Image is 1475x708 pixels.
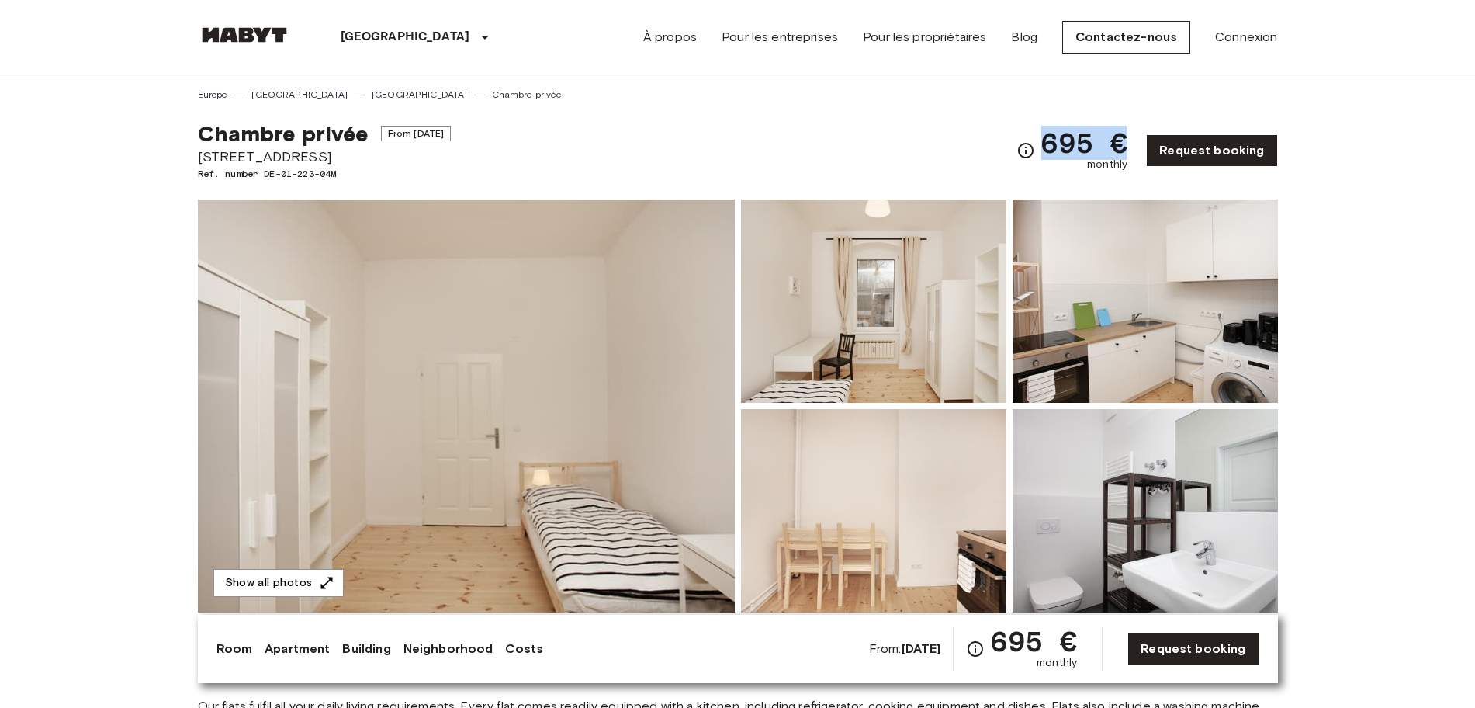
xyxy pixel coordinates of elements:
[505,640,543,658] a: Costs
[741,200,1006,403] img: Picture of unit DE-01-223-04M
[722,28,838,47] a: Pour les entreprises
[869,640,941,658] span: From:
[991,627,1077,655] span: 695 €
[1037,655,1077,671] span: monthly
[198,120,369,147] span: Chambre privée
[213,569,344,598] button: Show all photos
[403,640,493,658] a: Neighborhood
[1146,134,1277,167] a: Request booking
[1013,200,1278,403] img: Picture of unit DE-01-223-04M
[863,28,986,47] a: Pour les propriétaires
[1041,129,1127,157] span: 695 €
[1127,633,1259,665] a: Request booking
[1062,21,1190,54] a: Contactez-nous
[251,88,348,102] a: [GEOGRAPHIC_DATA]
[1011,28,1037,47] a: Blog
[265,640,330,658] a: Apartment
[372,88,468,102] a: [GEOGRAPHIC_DATA]
[741,409,1006,613] img: Picture of unit DE-01-223-04M
[198,167,452,181] span: Ref. number DE-01-223-04M
[198,200,735,613] img: Marketing picture of unit DE-01-223-04M
[342,640,390,658] a: Building
[341,28,470,47] p: [GEOGRAPHIC_DATA]
[198,27,291,43] img: Habyt
[1013,409,1278,613] img: Picture of unit DE-01-223-04M
[492,88,563,102] a: Chambre privée
[1215,28,1277,47] a: Connexion
[198,147,452,167] span: [STREET_ADDRESS]
[1087,157,1127,172] span: monthly
[216,640,253,658] a: Room
[381,126,452,141] span: From [DATE]
[966,640,985,658] svg: Check cost overview for full price breakdown. Please note that discounts apply to new joiners onl...
[902,641,941,656] b: [DATE]
[643,28,697,47] a: À propos
[198,88,228,102] a: Europe
[1016,141,1035,160] svg: Check cost overview for full price breakdown. Please note that discounts apply to new joiners onl...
